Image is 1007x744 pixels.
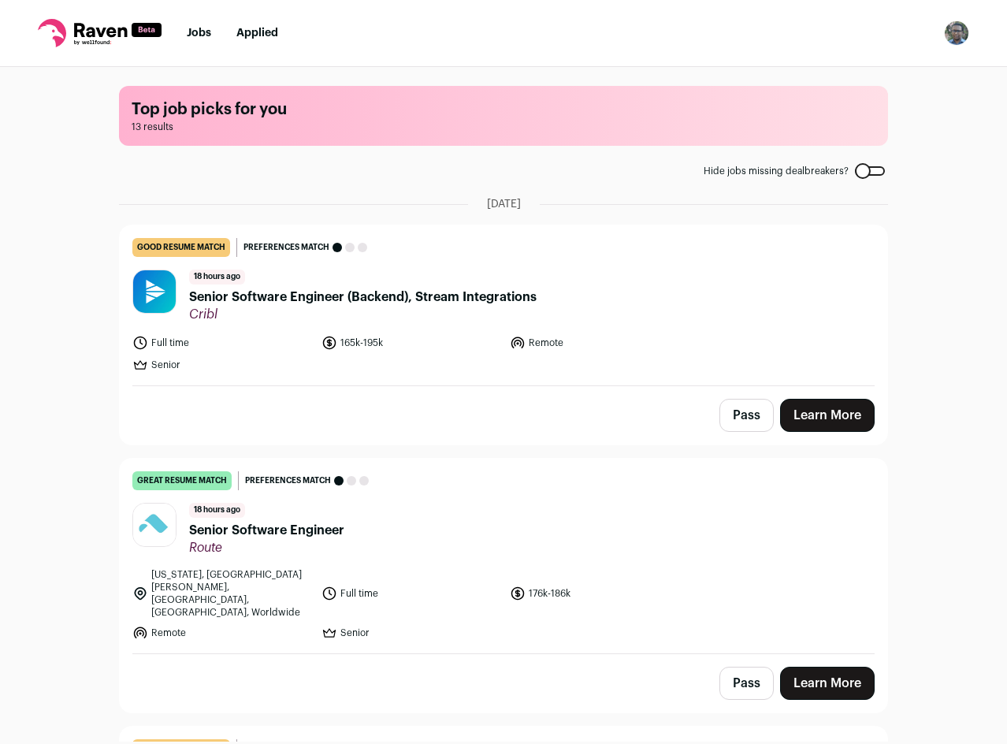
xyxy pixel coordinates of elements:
[133,504,176,546] img: 74802ab769cd965325de16a711620ae900193d21a01d4020ef4384b47e1dd13c.jpg
[132,471,232,490] div: great resume match
[944,20,969,46] button: Open dropdown
[321,568,501,619] li: Full time
[132,335,312,351] li: Full time
[780,667,875,700] a: Learn More
[189,503,245,518] span: 18 hours ago
[321,335,501,351] li: 165k-195k
[120,225,887,385] a: good resume match Preferences match 18 hours ago Senior Software Engineer (Backend), Stream Integ...
[245,473,331,489] span: Preferences match
[321,625,501,641] li: Senior
[189,540,344,556] span: Route
[189,270,245,285] span: 18 hours ago
[132,238,230,257] div: good resume match
[780,399,875,432] a: Learn More
[510,568,689,619] li: 176k-186k
[133,270,176,313] img: aac85fbee0fd35df2b1d7eceab885039613023d014bee40dd848814b3dafdff0.jpg
[187,28,211,39] a: Jobs
[189,307,537,322] span: Cribl
[510,335,689,351] li: Remote
[704,165,849,177] span: Hide jobs missing dealbreakers?
[944,20,969,46] img: 8730264-medium_jpg
[132,625,312,641] li: Remote
[243,240,329,255] span: Preferences match
[132,357,312,373] li: Senior
[132,121,875,133] span: 13 results
[487,196,521,212] span: [DATE]
[189,521,344,540] span: Senior Software Engineer
[132,99,875,121] h1: Top job picks for you
[719,667,774,700] button: Pass
[189,288,537,307] span: Senior Software Engineer (Backend), Stream Integrations
[132,568,312,619] li: [US_STATE], [GEOGRAPHIC_DATA][PERSON_NAME], [GEOGRAPHIC_DATA], [GEOGRAPHIC_DATA], Worldwide
[719,399,774,432] button: Pass
[120,459,887,653] a: great resume match Preferences match 18 hours ago Senior Software Engineer Route [US_STATE], [GEO...
[236,28,278,39] a: Applied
